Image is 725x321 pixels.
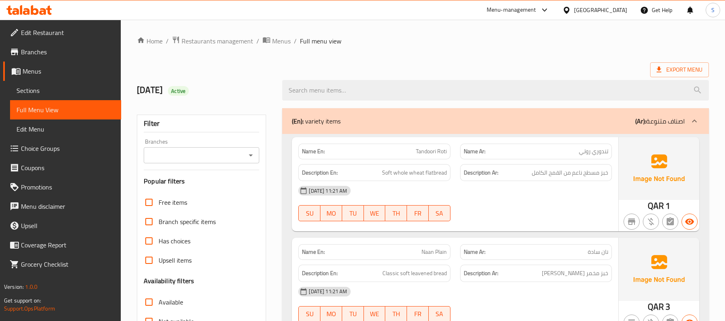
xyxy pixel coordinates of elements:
div: [GEOGRAPHIC_DATA] [574,6,627,14]
span: Restaurants management [182,36,253,46]
a: Coverage Report [3,235,121,255]
span: Export Menu [657,65,702,75]
button: SA [429,205,450,221]
button: Not branch specific item [624,214,640,230]
span: خبز مسطح ناعم من القمح الكامل [532,168,608,178]
a: Upsell [3,216,121,235]
span: Menu disclaimer [21,202,115,211]
span: Branches [21,47,115,57]
a: Menus [3,62,121,81]
span: QAR [648,299,664,315]
span: Coupons [21,163,115,173]
span: Choice Groups [21,144,115,153]
span: QAR [648,198,664,214]
span: Grocery Checklist [21,259,115,269]
span: MO [324,208,339,219]
a: Full Menu View [10,100,121,119]
span: Export Menu [650,62,709,77]
li: / [294,36,297,46]
span: FR [410,308,425,320]
a: Menu disclaimer [3,197,121,216]
strong: Description Ar: [464,268,498,278]
b: (En): [292,115,304,127]
li: / [256,36,259,46]
button: WE [364,205,386,221]
img: Ae5nvW7+0k+MAAAAAElFTkSuQmCC [619,137,699,200]
h3: Popular filters [144,177,259,186]
strong: Description En: [302,268,338,278]
span: Upsell [21,221,115,230]
button: FR [407,205,429,221]
h3: Availability filters [144,276,194,286]
span: TH [388,208,404,219]
span: Available [159,297,183,307]
h2: [DATE] [137,84,273,96]
strong: Name En: [302,248,325,256]
button: TU [342,205,364,221]
span: Menus [23,66,115,76]
a: Home [137,36,163,46]
span: [DATE] 11:21 AM [306,288,350,295]
span: MO [324,308,339,320]
a: Edit Menu [10,119,121,139]
strong: Description Ar: [464,168,498,178]
div: Filter [144,115,259,132]
span: Has choices [159,236,190,246]
span: Promotions [21,182,115,192]
button: Available [682,214,698,230]
span: SA [432,208,447,219]
div: Active [168,86,189,96]
span: Sections [17,86,115,95]
a: Restaurants management [172,36,253,46]
span: Free items [159,198,187,207]
span: خبز مخمر طري كلاسيكي [542,268,608,278]
span: [DATE] 11:21 AM [306,187,350,195]
a: Sections [10,81,121,100]
p: اصناف متنوعة [635,116,685,126]
input: search [282,80,709,101]
button: Not has choices [662,214,678,230]
strong: Name En: [302,147,325,156]
span: Menus [272,36,291,46]
a: Choice Groups [3,139,121,158]
span: S [711,6,715,14]
span: Branch specific items [159,217,216,226]
a: Support.OpsPlatform [4,303,55,314]
strong: Name Ar: [464,248,485,256]
button: Open [245,150,256,161]
a: Edit Restaurant [3,23,121,42]
img: Ae5nvW7+0k+MAAAAAElFTkSuQmCC [619,238,699,300]
span: Version: [4,282,24,292]
span: 1 [665,198,670,214]
a: Promotions [3,177,121,197]
span: Classic soft leavened bread [382,268,447,278]
a: Branches [3,42,121,62]
span: TH [388,308,404,320]
button: Purchased item [643,214,659,230]
span: Soft whole wheat flatbread [382,168,447,178]
strong: Description En: [302,168,338,178]
span: SU [302,208,317,219]
span: Active [168,87,189,95]
button: MO [320,205,342,221]
span: WE [367,308,382,320]
span: Tandoori Roti [416,147,447,156]
nav: breadcrumb [137,36,709,46]
span: Upsell items [159,255,192,265]
span: FR [410,208,425,219]
span: نان سادة [588,248,608,256]
a: Coupons [3,158,121,177]
span: Full menu view [300,36,341,46]
span: WE [367,208,382,219]
b: (Ar): [635,115,646,127]
p: variety items [292,116,341,126]
li: / [166,36,169,46]
span: SU [302,308,317,320]
span: تندوري روتي [579,147,608,156]
span: Get support on: [4,295,41,306]
span: TU [345,208,361,219]
button: TH [385,205,407,221]
span: Edit Restaurant [21,28,115,37]
button: SU [298,205,320,221]
span: Full Menu View [17,105,115,115]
